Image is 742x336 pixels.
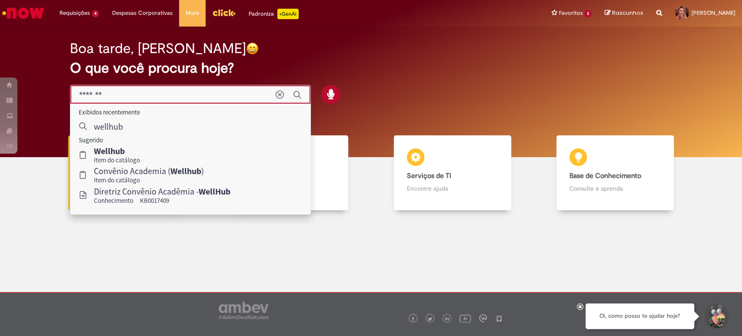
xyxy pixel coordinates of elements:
img: ServiceNow [1,4,46,22]
button: Iniciar Conversa de Suporte [703,303,729,329]
img: logo_footer_youtube.png [459,312,471,324]
span: More [186,9,199,17]
img: logo_footer_naosei.png [495,314,503,322]
h2: Boa tarde, [PERSON_NAME] [70,41,246,56]
img: logo_footer_workplace.png [479,314,487,322]
a: Base de Conhecimento Consulte e aprenda [534,135,696,211]
a: Serviços de TI Encontre ajuda [371,135,534,211]
a: Tirar dúvidas Tirar dúvidas com Lupi Assist e Gen Ai [46,135,208,211]
img: logo_footer_ambev_rotulo_gray.png [219,302,269,319]
p: Encontre ajuda [407,184,498,193]
span: 3 [584,10,592,17]
b: Serviços de TI [407,171,451,180]
span: Requisições [60,9,90,17]
div: Padroniza [249,9,299,19]
img: click_logo_yellow_360x200.png [212,6,236,19]
h2: O que você procura hoje? [70,60,672,76]
img: logo_footer_facebook.png [411,317,415,321]
span: Rascunhos [612,9,643,17]
span: [PERSON_NAME] [692,9,735,17]
span: Favoritos [559,9,582,17]
span: Despesas Corporativas [112,9,173,17]
a: Rascunhos [605,9,643,17]
p: Consulte e aprenda [569,184,661,193]
img: logo_footer_twitter.png [428,317,432,321]
img: logo_footer_linkedin.png [445,316,449,322]
b: Base de Conhecimento [569,171,641,180]
span: 4 [92,10,99,17]
div: Oi, como posso te ajudar hoje? [586,303,694,329]
img: happy-face.png [246,42,259,55]
p: +GenAi [277,9,299,19]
